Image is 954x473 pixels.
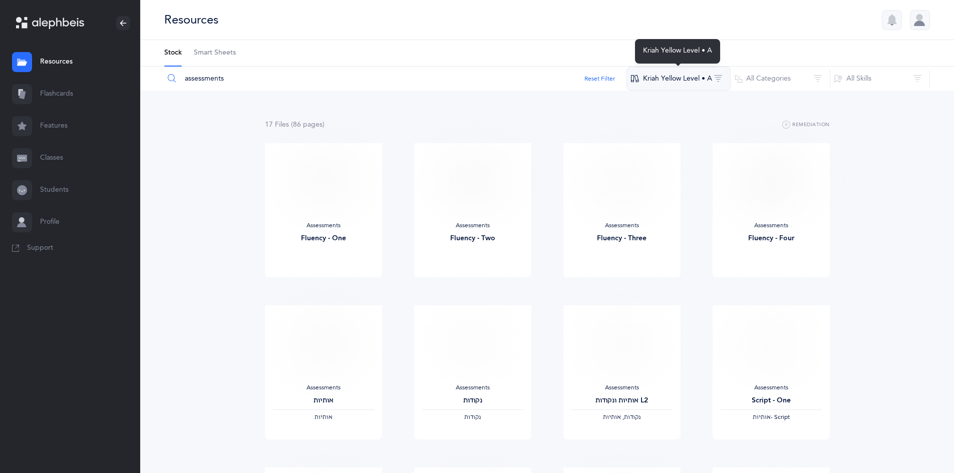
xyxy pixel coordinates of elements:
[742,322,800,367] img: Test_Form_-_%D7%90%D7%95%D7%AA%D7%99%D7%95%D7%AA_-Script_thumbnail_1703785823.png
[273,395,374,406] div: אותיות
[294,322,352,367] img: Test_Form_-_%D7%90%D7%95%D7%AA%D7%99%D7%95%D7%AA_thumbnail_1703568131.png
[422,222,523,230] div: Assessments
[721,395,822,406] div: Script - One
[27,243,53,253] span: Support
[422,384,523,392] div: Assessments
[721,384,822,392] div: Assessments
[753,413,771,420] span: ‫אותיות‬
[265,121,289,129] span: 17 File
[422,395,523,406] div: נקודות
[593,322,651,367] img: Test_Form_-_%D7%90%D7%95%D7%AA%D7%99%D7%95%D7%AA_%D7%95%D7%A0%D7%A7%D7%95%D7%93%D7%95%D7%AA_L2_th...
[422,233,523,244] div: Fluency - Two
[294,160,352,205] img: Fluency_1_thumbnail_1683460130.png
[464,413,481,420] span: ‫נקודות‬
[571,384,673,392] div: Assessments
[730,67,830,91] button: All Categories
[721,233,822,244] div: Fluency - Four
[164,67,627,91] input: Search Resources
[571,395,673,406] div: אותיות ונקודות L2
[571,233,673,244] div: Fluency - Three
[314,413,333,420] span: ‫אותיות‬
[571,222,673,230] div: Assessments
[626,67,731,91] button: Kriah Yellow Level • A
[782,119,830,131] button: Remediation
[291,121,325,129] span: (86 page )
[721,413,822,421] div: - Script
[830,67,930,91] button: All Skills
[273,384,374,392] div: Assessments
[603,413,641,420] span: ‫נקודות, אותיות‬
[320,121,323,129] span: s
[273,222,374,230] div: Assessments
[444,160,501,205] img: Fluency_2_thumbnail_1683460130.png
[286,121,289,129] span: s
[593,160,651,205] img: Fluency_3_thumbnail_1683460130.png
[584,74,615,83] button: Reset Filter
[444,322,501,367] img: Test_Form_-_%D7%A0%D7%A7%D7%95%D7%93%D7%95%D7%AA_thumbnail_1703568348.png
[194,48,236,58] span: Smart Sheets
[721,222,822,230] div: Assessments
[635,39,720,64] div: Kriah Yellow Level • A
[742,160,800,205] img: Fluency_4_thumbnail_1683460130.png
[164,12,218,28] div: Resources
[273,233,374,244] div: Fluency - One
